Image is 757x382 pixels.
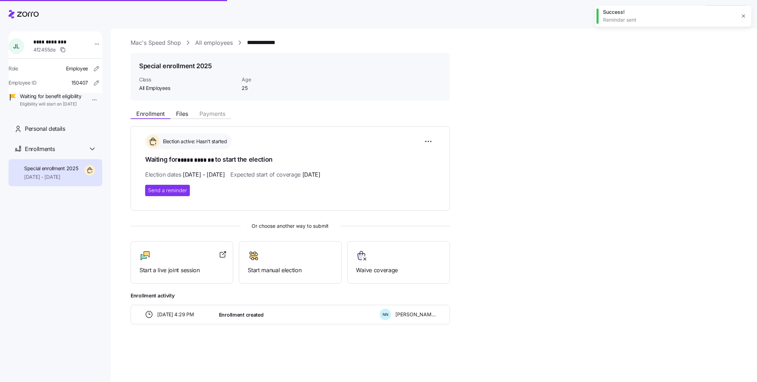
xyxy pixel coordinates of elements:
[131,38,181,47] a: Mac's Speed Shop
[9,65,18,72] span: Role
[158,311,194,318] span: [DATE] 4:29 PM
[230,170,320,179] span: Expected start of coverage
[302,170,320,179] span: [DATE]
[24,173,78,181] span: [DATE] - [DATE]
[24,165,78,172] span: Special enrollment 2025
[20,101,81,107] span: Eligibility will start on [DATE]
[183,170,225,179] span: [DATE] - [DATE]
[195,38,233,47] a: All employees
[139,61,212,70] h1: Special enrollment 2025
[33,46,56,53] span: 4f2455de
[145,170,225,179] span: Election dates
[603,9,736,16] div: Success!
[395,311,436,318] span: [PERSON_NAME]
[71,79,88,86] span: 150407
[139,85,236,92] span: All Employees
[139,76,236,83] span: Class
[25,145,55,154] span: Enrollments
[13,43,19,49] span: J L
[161,138,227,145] span: Election active: Hasn't started
[9,79,37,86] span: Employee ID
[356,266,441,275] span: Waive coverage
[242,76,313,83] span: Age
[131,292,450,299] span: Enrollment activity
[199,111,225,117] span: Payments
[25,124,65,133] span: Personal details
[148,187,187,194] span: Send a reminder
[219,311,264,318] span: Enrollment created
[20,93,81,100] span: Waiting for benefit eligibility
[145,155,435,165] h1: Waiting for to start the election
[66,65,88,72] span: Employee
[139,266,224,275] span: Start a live joint session
[136,111,165,117] span: Enrollment
[176,111,188,117] span: Files
[603,16,736,23] div: Reminder sent
[131,222,450,230] span: Or choose another way to submit
[248,266,333,275] span: Start manual election
[242,85,313,92] span: 25
[145,185,190,196] button: Send a reminder
[383,313,388,317] span: N N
